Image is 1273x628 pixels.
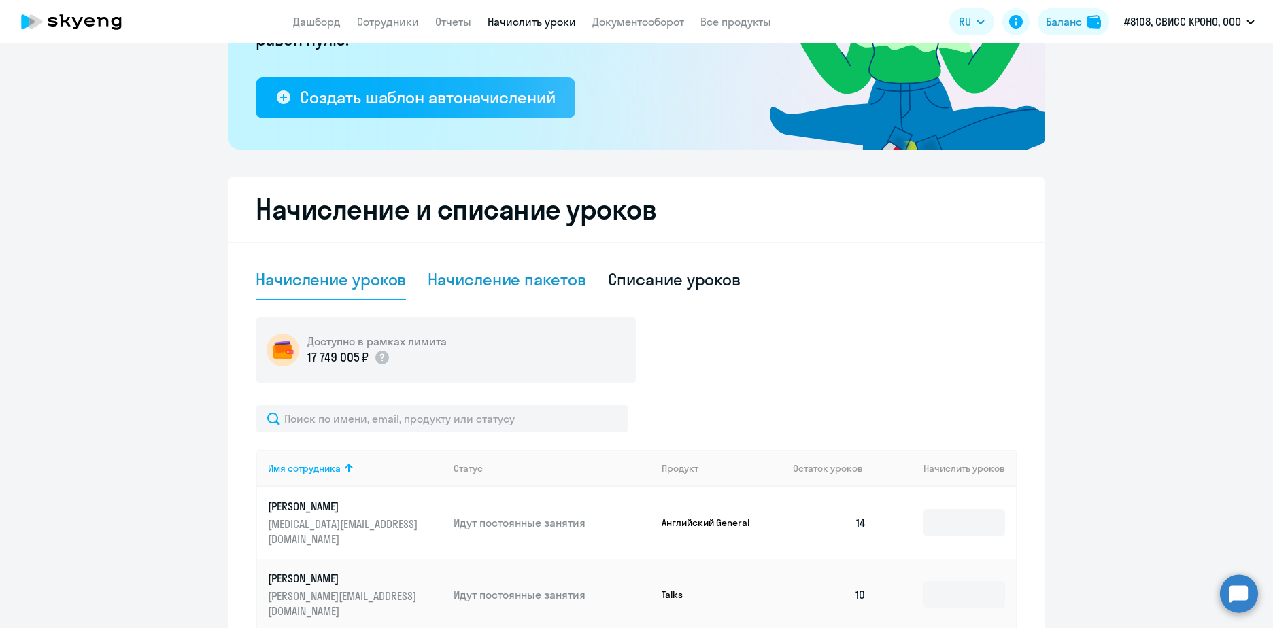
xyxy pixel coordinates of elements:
a: Все продукты [700,15,771,29]
img: wallet-circle.png [267,334,299,366]
div: Имя сотрудника [268,462,443,474]
p: Идут постоянные занятия [454,515,651,530]
p: [PERSON_NAME] [268,499,420,514]
p: 17 749 005 ₽ [307,349,369,366]
img: balance [1087,15,1101,29]
p: [PERSON_NAME][EMAIL_ADDRESS][DOMAIN_NAME] [268,589,420,618]
div: Статус [454,462,651,474]
div: Статус [454,462,483,474]
th: Начислить уроков [877,450,1016,487]
a: Начислить уроки [488,15,576,29]
div: Начисление пакетов [428,268,585,290]
div: Списание уроков [608,268,741,290]
p: #8108, СВИСС КРОНО, ООО [1124,14,1241,30]
td: 14 [782,487,877,559]
a: Дашборд [293,15,341,29]
div: Начисление уроков [256,268,406,290]
a: Сотрудники [357,15,419,29]
div: Остаток уроков [793,462,877,474]
span: Остаток уроков [793,462,863,474]
div: Баланс [1046,14,1082,30]
p: [MEDICAL_DATA][EMAIL_ADDRESS][DOMAIN_NAME] [268,517,420,546]
div: Продукт [662,462,698,474]
p: [PERSON_NAME] [268,571,420,586]
a: Отчеты [435,15,471,29]
input: Поиск по имени, email, продукту или статусу [256,405,628,432]
div: Создать шаблон автоначислений [300,86,555,108]
div: Продукт [662,462,783,474]
button: #8108, СВИСС КРОНО, ООО [1117,5,1261,38]
p: Идут постоянные занятия [454,587,651,602]
h5: Доступно в рамках лимита [307,334,447,349]
a: Документооборот [592,15,684,29]
button: RU [949,8,994,35]
h2: Начисление и списание уроков [256,193,1017,226]
button: Создать шаблон автоначислений [256,77,575,118]
a: [PERSON_NAME][MEDICAL_DATA][EMAIL_ADDRESS][DOMAIN_NAME] [268,499,443,546]
a: [PERSON_NAME][PERSON_NAME][EMAIL_ADDRESS][DOMAIN_NAME] [268,571,443,618]
button: Балансbalance [1038,8,1109,35]
span: RU [959,14,971,30]
p: Talks [662,589,764,601]
div: Имя сотрудника [268,462,341,474]
p: Английский General [662,517,764,529]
